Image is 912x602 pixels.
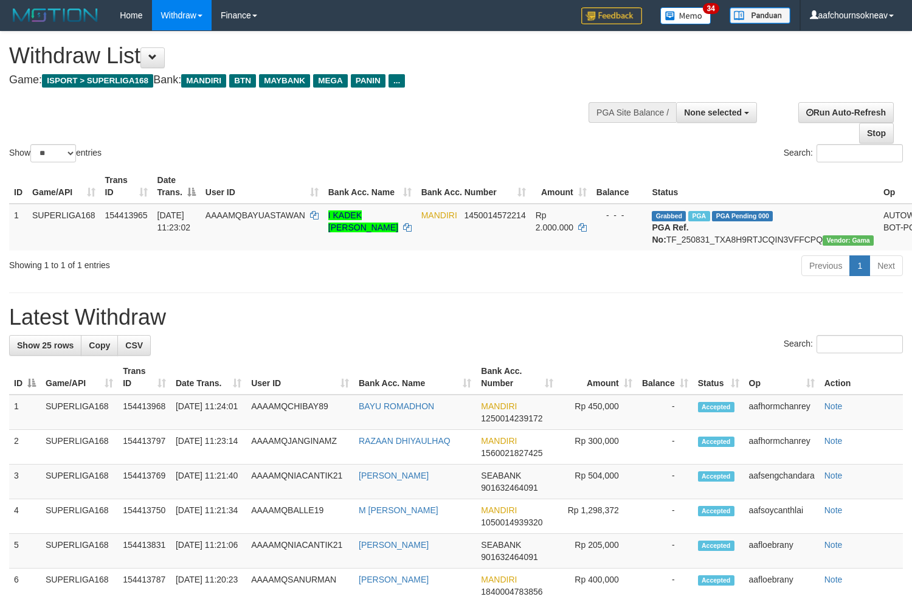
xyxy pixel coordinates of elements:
[693,360,744,395] th: Status: activate to sort column ascending
[824,436,843,446] a: Note
[476,360,558,395] th: Bank Acc. Number: activate to sort column ascending
[637,465,693,499] td: -
[9,144,102,162] label: Show entries
[676,102,757,123] button: None selected
[313,74,348,88] span: MEGA
[744,430,820,465] td: aafhormchanrey
[9,534,41,569] td: 5
[744,534,820,569] td: aafloebrany
[637,395,693,430] td: -
[481,540,521,550] span: SEABANK
[125,341,143,350] span: CSV
[359,471,429,480] a: [PERSON_NAME]
[647,204,878,251] td: TF_250831_TXA8H9RTJCQIN3VFFCPQ
[171,534,246,569] td: [DATE] 11:21:06
[246,360,354,395] th: User ID: activate to sort column ascending
[359,436,451,446] a: RAZAAN DHIYAULHAQ
[9,254,371,271] div: Showing 1 to 1 of 1 entries
[684,108,742,117] span: None selected
[171,465,246,499] td: [DATE] 11:21:40
[698,506,734,516] span: Accepted
[481,517,542,527] span: Copy 1050014939320 to clipboard
[359,575,429,584] a: [PERSON_NAME]
[105,210,148,220] span: 154413965
[481,436,517,446] span: MANDIRI
[171,395,246,430] td: [DATE] 11:24:01
[359,505,438,515] a: M [PERSON_NAME]
[9,465,41,499] td: 3
[246,395,354,430] td: AAAAMQCHIBAY89
[41,360,118,395] th: Game/API: activate to sort column ascending
[323,169,416,204] th: Bank Acc. Name: activate to sort column ascending
[117,335,151,356] a: CSV
[481,401,517,411] span: MANDIRI
[703,3,719,14] span: 34
[744,465,820,499] td: aafsengchandara
[157,210,191,232] span: [DATE] 11:23:02
[81,335,118,356] a: Copy
[9,360,41,395] th: ID: activate to sort column descending
[9,395,41,430] td: 1
[389,74,405,88] span: ...
[153,169,201,204] th: Date Trans.: activate to sort column descending
[9,169,27,204] th: ID
[698,402,734,412] span: Accepted
[592,169,648,204] th: Balance
[558,395,637,430] td: Rp 450,000
[652,211,686,221] span: Grabbed
[359,540,429,550] a: [PERSON_NAME]
[9,499,41,534] td: 4
[118,395,171,430] td: 154413968
[688,211,710,221] span: Marked by aafsoycanthlai
[481,575,517,584] span: MANDIRI
[9,204,27,251] td: 1
[229,74,256,88] span: BTN
[171,430,246,465] td: [DATE] 11:23:14
[41,534,118,569] td: SUPERLIGA168
[712,211,773,221] span: PGA Pending
[817,144,903,162] input: Search:
[647,169,878,204] th: Status
[744,499,820,534] td: aafsoycanthlai
[201,169,323,204] th: User ID: activate to sort column ascending
[823,235,874,246] span: Vendor URL: https://trx31.1velocity.biz
[171,499,246,534] td: [DATE] 11:21:34
[536,210,573,232] span: Rp 2.000.000
[41,499,118,534] td: SUPERLIGA168
[698,575,734,586] span: Accepted
[351,74,385,88] span: PANIN
[637,430,693,465] td: -
[698,471,734,482] span: Accepted
[246,499,354,534] td: AAAAMQBALLE19
[481,483,537,493] span: Copy 901632464091 to clipboard
[89,341,110,350] span: Copy
[42,74,153,88] span: ISPORT > SUPERLIGA168
[259,74,310,88] span: MAYBANK
[41,430,118,465] td: SUPERLIGA168
[784,144,903,162] label: Search:
[41,465,118,499] td: SUPERLIGA168
[558,360,637,395] th: Amount: activate to sort column ascending
[744,395,820,430] td: aafhormchanrey
[17,341,74,350] span: Show 25 rows
[824,575,843,584] a: Note
[824,540,843,550] a: Note
[798,102,894,123] a: Run Auto-Refresh
[744,360,820,395] th: Op: activate to sort column ascending
[859,123,894,144] a: Stop
[652,223,688,244] b: PGA Ref. No:
[246,430,354,465] td: AAAAMQJANGINAMZ
[824,471,843,480] a: Note
[589,102,676,123] div: PGA Site Balance /
[41,395,118,430] td: SUPERLIGA168
[596,209,643,221] div: - - -
[481,448,542,458] span: Copy 1560021827425 to clipboard
[820,360,903,395] th: Action
[849,255,870,276] a: 1
[118,465,171,499] td: 154413769
[421,210,457,220] span: MANDIRI
[171,360,246,395] th: Date Trans.: activate to sort column ascending
[698,437,734,447] span: Accepted
[698,541,734,551] span: Accepted
[817,335,903,353] input: Search:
